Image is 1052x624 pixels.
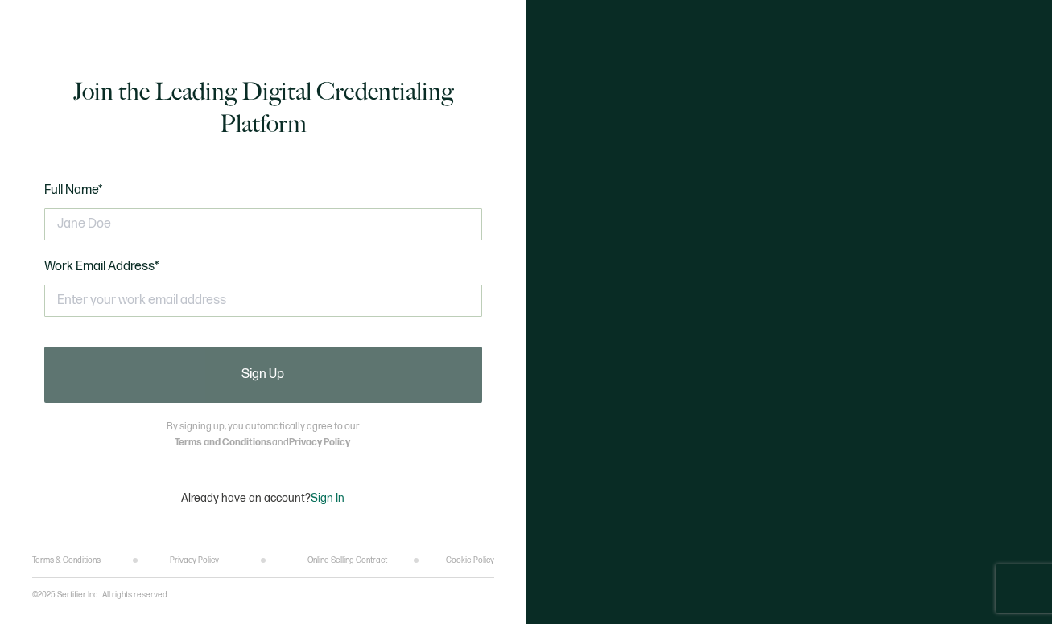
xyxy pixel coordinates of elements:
button: Sign Up [44,347,482,403]
a: Privacy Policy [289,437,350,449]
span: Work Email Address* [44,259,159,274]
p: Already have an account? [181,491,344,505]
span: Sign Up [241,368,284,381]
a: Terms & Conditions [32,556,101,565]
p: ©2025 Sertifier Inc.. All rights reserved. [32,590,169,600]
span: Sign In [311,491,344,505]
p: By signing up, you automatically agree to our and . [167,419,359,451]
input: Jane Doe [44,208,482,240]
span: Full Name* [44,183,103,198]
a: Terms and Conditions [175,437,272,449]
h1: Join the Leading Digital Credentialing Platform [44,76,482,140]
a: Online Selling Contract [307,556,387,565]
a: Cookie Policy [446,556,494,565]
a: Privacy Policy [170,556,219,565]
input: Enter your work email address [44,285,482,317]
